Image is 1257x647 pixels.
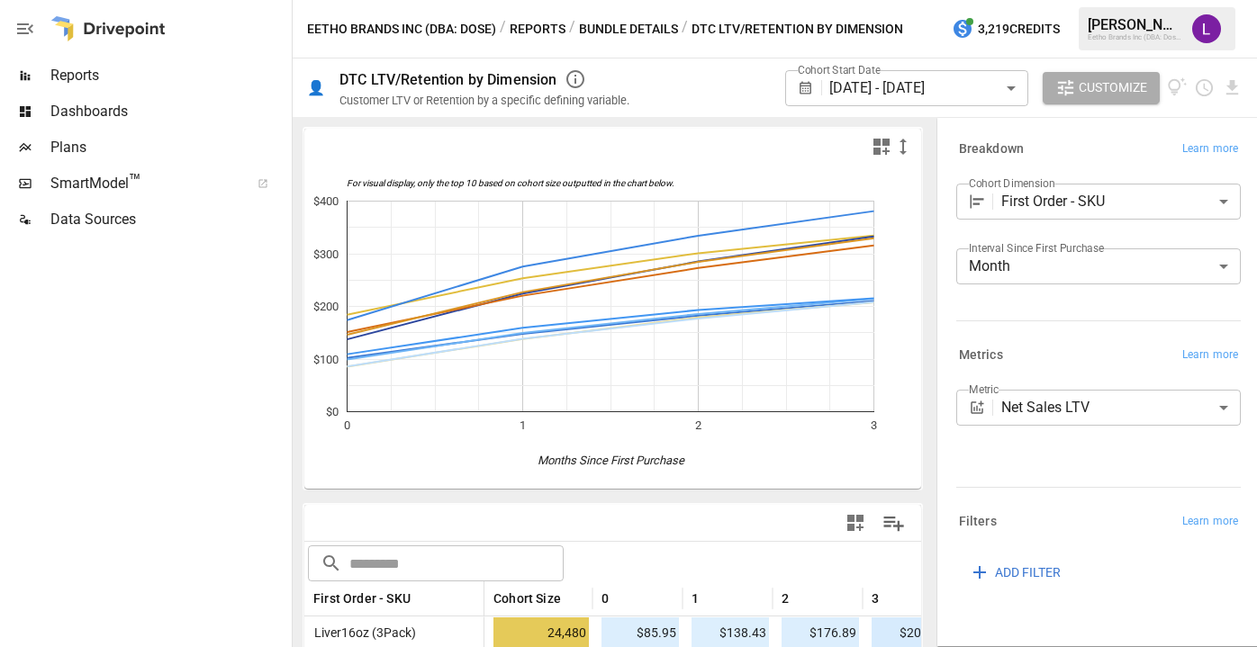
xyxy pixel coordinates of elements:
[313,300,339,313] text: $200
[601,589,609,607] span: 0
[510,18,565,40] button: Reports
[520,418,526,432] text: 1
[307,625,416,640] span: Liver16oz (3Pack)
[1079,76,1147,99] span: Customize
[1194,77,1215,98] button: Schedule report
[1088,16,1181,33] div: [PERSON_NAME]
[959,346,1003,365] h6: Metrics
[50,101,288,122] span: Dashboards
[1001,390,1241,426] div: Net Sales LTV
[995,562,1061,584] span: ADD FILTER
[313,589,411,607] span: First Order - SKU
[339,71,557,88] div: DTC LTV/Retention by Dimension
[569,18,575,40] div: /
[339,94,629,107] div: Customer LTV or Retention by a specific defining variable.
[873,503,914,544] button: Manage Columns
[1088,33,1181,41] div: Eetho Brands Inc (DBA: Dose)
[313,353,339,366] text: $100
[956,248,1241,284] div: Month
[129,170,141,193] span: ™
[829,70,1027,106] div: [DATE] - [DATE]
[1043,72,1160,104] button: Customize
[978,18,1060,40] span: 3,219 Credits
[682,18,688,40] div: /
[313,194,339,208] text: $400
[969,240,1104,256] label: Interval Since First Purchase
[307,79,325,96] div: 👤
[959,139,1024,159] h6: Breakdown
[1182,140,1238,158] span: Learn more
[945,13,1067,46] button: 3,219Credits
[493,589,561,607] span: Cohort Size
[692,589,699,607] span: 1
[1222,77,1243,98] button: Download report
[695,418,701,432] text: 2
[579,18,678,40] button: Bundle Details
[347,178,674,189] text: For visual display, only the top 10 based on cohort size outputted in the chart below.
[872,589,879,607] span: 3
[50,137,288,158] span: Plans
[1182,346,1238,364] span: Learn more
[798,62,881,77] label: Cohort Start Date
[1181,4,1232,54] button: Libby Knowles
[326,405,339,418] text: $0
[969,175,1054,191] label: Cohort Dimension
[956,556,1073,589] button: ADD FILTER
[344,418,350,432] text: 0
[1192,14,1221,43] img: Libby Knowles
[50,173,238,194] span: SmartModel
[1001,184,1241,220] div: First Order - SKU
[969,382,999,397] label: Metric
[50,209,288,230] span: Data Sources
[871,418,877,432] text: 3
[1182,513,1238,531] span: Learn more
[1167,72,1188,104] button: View documentation
[313,247,339,261] text: $300
[959,512,997,532] h6: Filters
[500,18,506,40] div: /
[782,589,789,607] span: 2
[307,18,496,40] button: Eetho Brands Inc (DBA: Dose)
[538,454,685,467] text: Months Since First Purchase
[304,165,910,489] svg: A chart.
[50,65,288,86] span: Reports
